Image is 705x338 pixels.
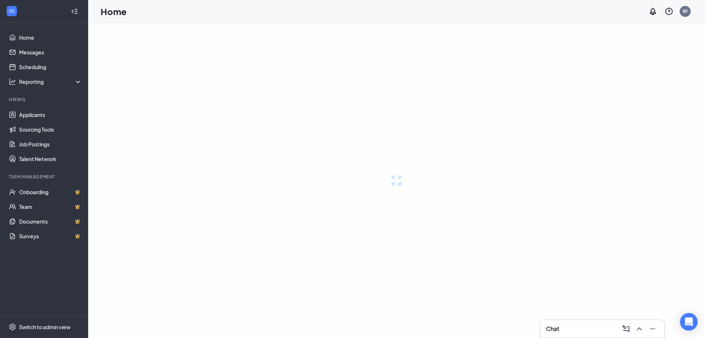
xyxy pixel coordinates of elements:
[622,324,630,333] svg: ComposeMessage
[8,7,15,15] svg: WorkstreamLogo
[9,323,16,331] svg: Settings
[9,78,16,85] svg: Analysis
[635,324,644,333] svg: ChevronUp
[9,174,80,180] div: Team Management
[648,324,657,333] svg: Minimize
[71,8,78,15] svg: Collapse
[19,78,82,85] div: Reporting
[19,199,82,214] a: TeamCrown
[647,323,658,335] button: Minimize
[19,60,82,74] a: Scheduling
[19,122,82,137] a: Sourcing Tools
[19,214,82,229] a: DocumentsCrown
[9,96,80,103] div: Hiring
[19,229,82,243] a: SurveysCrown
[546,325,559,333] h3: Chat
[101,5,127,18] h1: Home
[648,7,657,16] svg: Notifications
[19,45,82,60] a: Messages
[665,7,673,16] svg: QuestionInfo
[633,323,645,335] button: ChevronUp
[19,107,82,122] a: Applicants
[680,313,698,331] div: Open Intercom Messenger
[19,137,82,152] a: Job Postings
[620,323,632,335] button: ComposeMessage
[19,30,82,45] a: Home
[19,185,82,199] a: OnboardingCrown
[19,152,82,166] a: Talent Network
[683,8,688,14] div: BF
[19,323,70,331] div: Switch to admin view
